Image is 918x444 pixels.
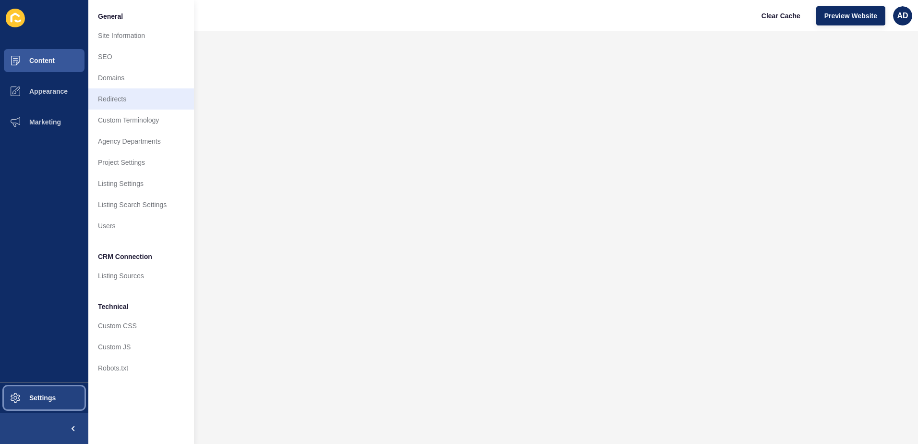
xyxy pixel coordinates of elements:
a: Project Settings [88,152,194,173]
a: Custom JS [88,336,194,358]
span: CRM Connection [98,252,152,261]
span: AD [897,11,908,21]
a: Domains [88,67,194,88]
span: General [98,12,123,21]
a: Redirects [88,88,194,110]
a: SEO [88,46,194,67]
a: Custom CSS [88,315,194,336]
span: Clear Cache [761,11,800,21]
button: Preview Website [816,6,885,25]
span: Preview Website [824,11,877,21]
button: Clear Cache [753,6,809,25]
span: Technical [98,302,129,311]
a: Robots.txt [88,358,194,379]
a: Agency Departments [88,131,194,152]
a: Custom Terminology [88,110,194,131]
a: Users [88,215,194,236]
a: Listing Sources [88,265,194,286]
a: Listing Settings [88,173,194,194]
a: Listing Search Settings [88,194,194,215]
a: Site Information [88,25,194,46]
